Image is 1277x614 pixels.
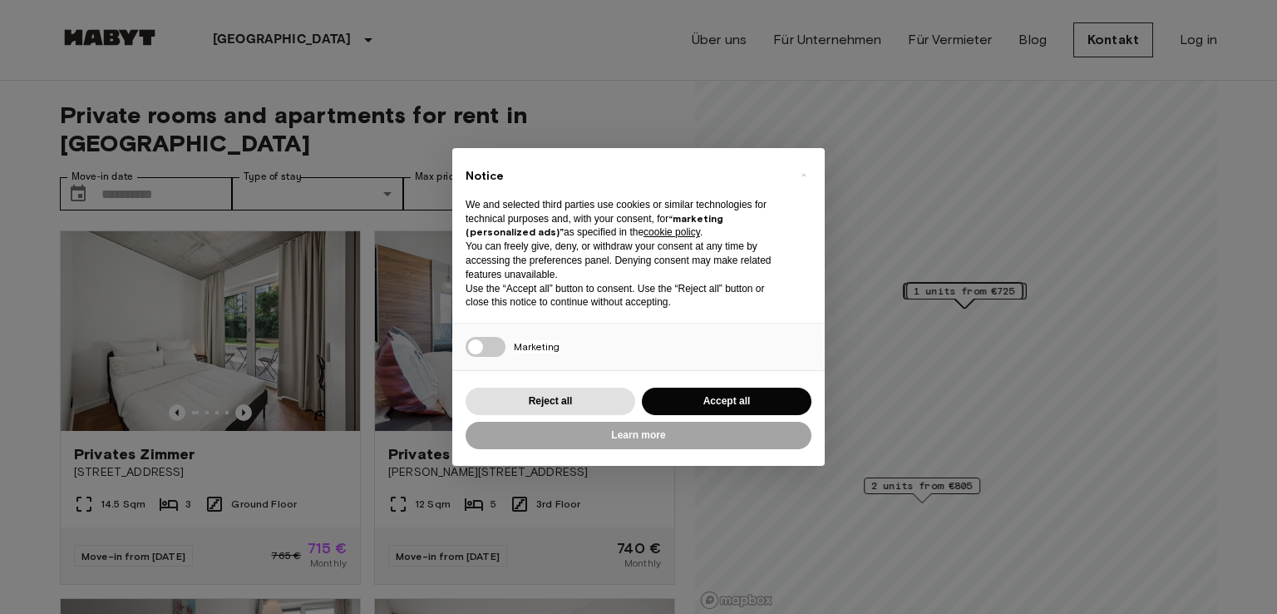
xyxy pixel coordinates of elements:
[643,226,700,238] a: cookie policy
[466,240,785,281] p: You can freely give, deny, or withdraw your consent at any time by accessing the preferences pane...
[466,388,635,415] button: Reject all
[790,161,816,188] button: Close this notice
[514,340,560,353] span: Marketing
[466,282,785,310] p: Use the “Accept all” button to consent. Use the “Reject all” button or close this notice to conti...
[466,212,723,239] strong: “marketing (personalized ads)”
[642,388,811,415] button: Accept all
[466,422,811,449] button: Learn more
[801,165,806,185] span: ×
[466,168,785,185] h2: Notice
[466,198,785,240] p: We and selected third parties use cookies or similar technologies for technical purposes and, wit...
